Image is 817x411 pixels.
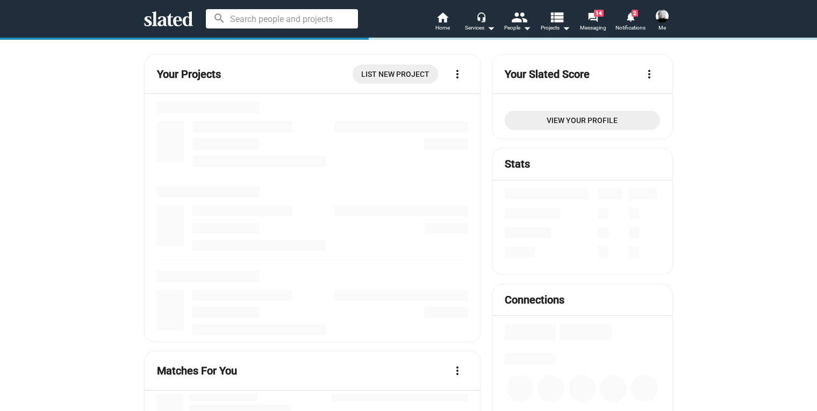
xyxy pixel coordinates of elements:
button: People [499,11,536,34]
mat-icon: home [436,11,449,24]
mat-icon: more_vert [451,364,464,377]
img: Shelly Bancroft [656,10,669,23]
mat-icon: arrow_drop_down [520,21,533,34]
a: View Your Profile [505,111,660,130]
a: Home [424,11,461,34]
mat-card-title: Connections [505,293,564,307]
span: 14 [594,10,604,17]
span: 2 [632,10,638,17]
button: Services [461,11,499,34]
mat-icon: headset_mic [476,12,486,21]
mat-icon: arrow_drop_down [560,21,572,34]
div: Services [465,21,495,34]
mat-icon: arrow_drop_down [484,21,497,34]
div: People [504,21,531,34]
a: 14Messaging [574,11,612,34]
mat-card-title: Stats [505,157,530,171]
span: Me [658,21,666,34]
span: List New Project [361,64,429,84]
mat-icon: more_vert [643,68,656,81]
mat-card-title: Your Slated Score [505,67,590,82]
mat-card-title: Your Projects [157,67,221,82]
mat-icon: view_list [549,9,564,25]
a: 2Notifications [612,11,649,34]
span: View Your Profile [513,111,651,130]
span: Messaging [580,21,606,34]
span: Home [435,21,450,34]
mat-icon: people [511,9,527,25]
input: Search people and projects [206,9,358,28]
mat-icon: forum [587,12,598,22]
mat-icon: notifications [625,11,635,21]
mat-icon: more_vert [451,68,464,81]
button: Shelly BancroftMe [649,8,675,35]
a: List New Project [353,64,438,84]
span: Projects [541,21,570,34]
span: Notifications [615,21,646,34]
button: Projects [536,11,574,34]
